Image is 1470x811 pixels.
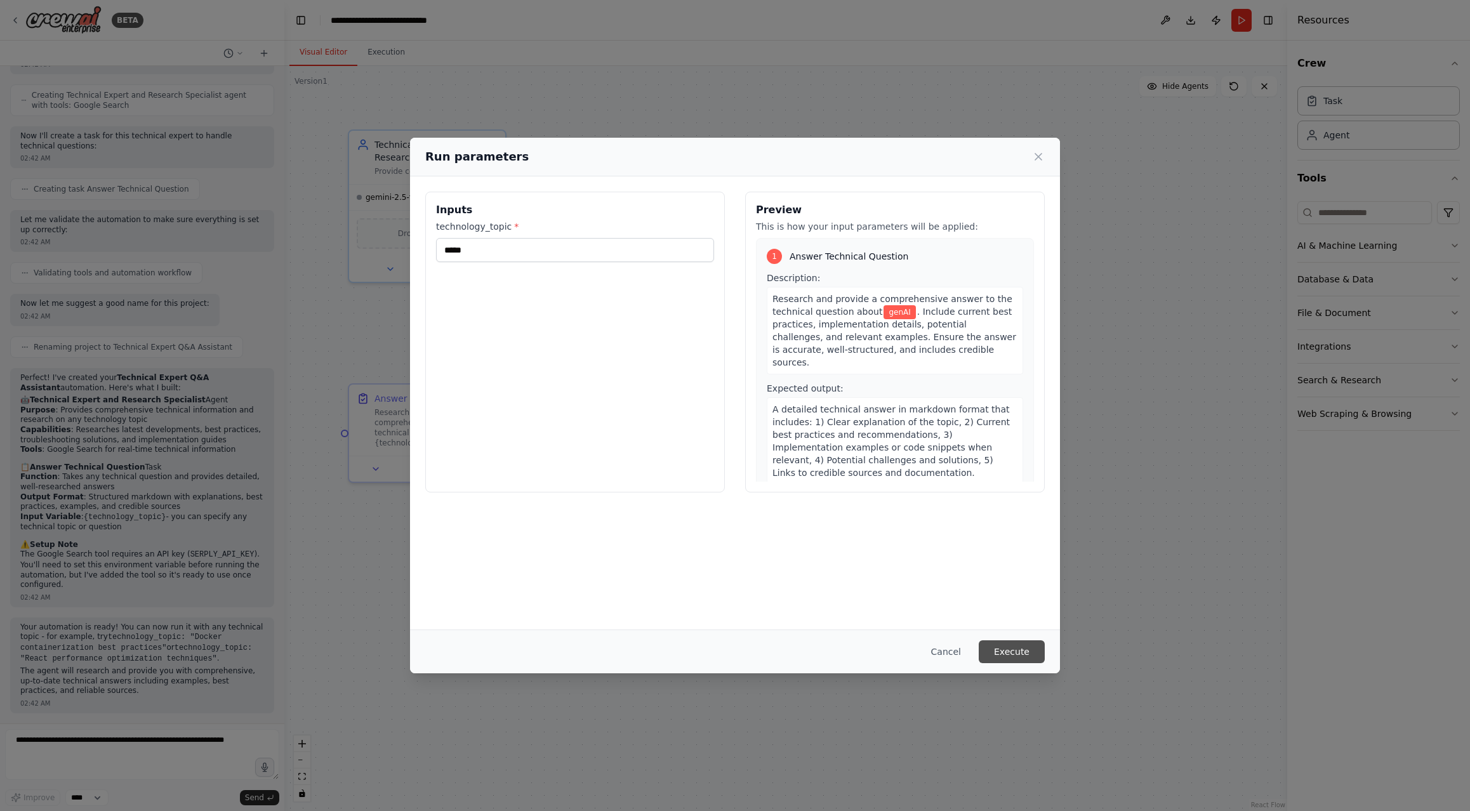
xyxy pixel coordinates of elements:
h3: Inputs [436,202,714,218]
div: 1 [767,249,782,264]
p: This is how your input parameters will be applied: [756,220,1034,233]
span: Answer Technical Question [790,250,908,263]
span: Expected output: [767,383,844,393]
label: technology_topic [436,220,714,233]
span: A detailed technical answer in markdown format that includes: 1) Clear explanation of the topic, ... [772,404,1010,478]
h2: Run parameters [425,148,529,166]
h3: Preview [756,202,1034,218]
span: . Include current best practices, implementation details, potential challenges, and relevant exam... [772,307,1016,367]
span: Research and provide a comprehensive answer to the technical question about [772,294,1012,317]
button: Cancel [921,640,971,663]
span: Variable: technology_topic [884,305,915,319]
span: Description: [767,273,820,283]
button: Execute [979,640,1045,663]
